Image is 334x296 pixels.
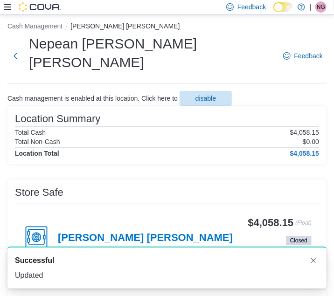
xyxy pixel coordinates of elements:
[15,113,100,124] h3: Location Summary
[286,236,312,245] span: Closed
[7,95,178,102] p: Cash management is enabled at this location. Click here to
[19,2,61,12] img: Cova
[248,217,294,228] h3: $4,058.15
[290,236,307,245] span: Closed
[295,217,312,234] p: (Float)
[7,22,63,30] button: Cash Management
[273,2,293,12] input: Dark Mode
[15,255,54,266] span: Successful
[290,150,319,157] h4: $4,058.15
[15,187,63,198] h3: Store Safe
[310,1,312,13] p: |
[29,34,273,72] h1: Nepean [PERSON_NAME] [PERSON_NAME]
[237,2,266,12] span: Feedback
[15,150,59,157] h4: Location Total
[279,47,327,65] a: Feedback
[7,47,23,65] button: Next
[290,129,319,136] p: $4,058.15
[7,21,327,33] nav: An example of EuiBreadcrumbs
[15,255,319,266] div: Notification
[70,22,180,30] button: [PERSON_NAME] [PERSON_NAME]
[294,51,323,61] span: Feedback
[315,1,327,13] div: Nadine Guindon
[58,232,233,244] h4: [PERSON_NAME] [PERSON_NAME]
[303,138,319,145] p: $0.00
[15,270,319,281] div: Updated
[15,138,60,145] h6: Total Non-Cash
[308,255,319,266] button: Dismiss toast
[15,129,46,136] h6: Total Cash
[317,1,325,13] span: NG
[273,12,274,13] span: Dark Mode
[195,94,216,103] span: disable
[180,91,232,106] button: disable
